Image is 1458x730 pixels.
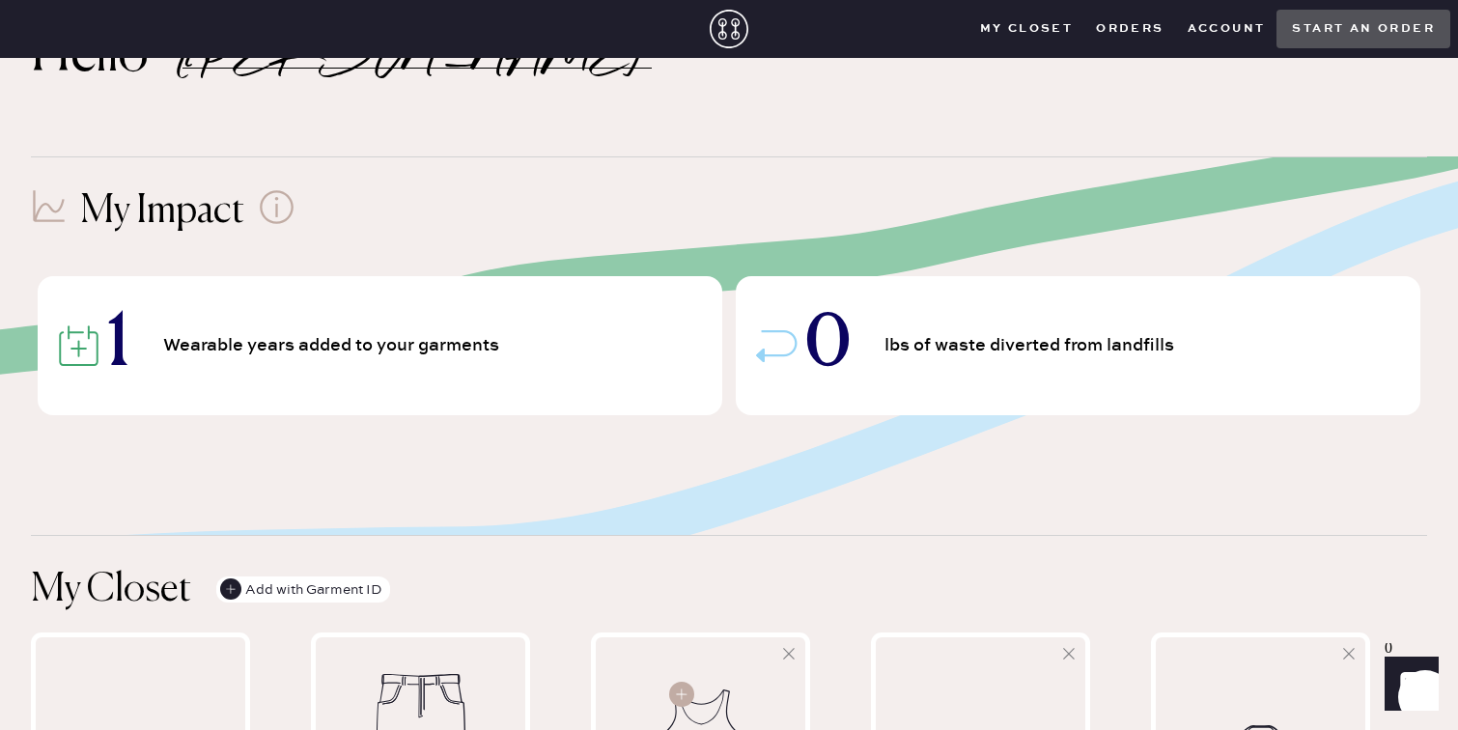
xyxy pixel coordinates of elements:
[968,14,1085,43] button: My Closet
[107,312,129,379] span: 1
[1059,644,1079,663] svg: Hide pattern
[216,576,390,603] button: Add with Garment ID
[1276,10,1450,48] button: Start an order
[884,337,1181,354] span: lbs of waste diverted from landfills
[805,312,851,379] span: 0
[182,43,652,69] h2: [PERSON_NAME]
[80,188,244,235] h1: My Impact
[1084,14,1175,43] button: Orders
[1366,643,1449,726] iframe: Front Chat
[163,337,506,354] span: Wearable years added to your garments
[31,567,191,613] h1: My Closet
[1176,14,1277,43] button: Account
[1339,644,1359,663] svg: Hide pattern
[220,576,382,604] div: Add with Garment ID
[779,644,799,663] svg: Hide pattern
[31,33,182,79] h2: Hello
